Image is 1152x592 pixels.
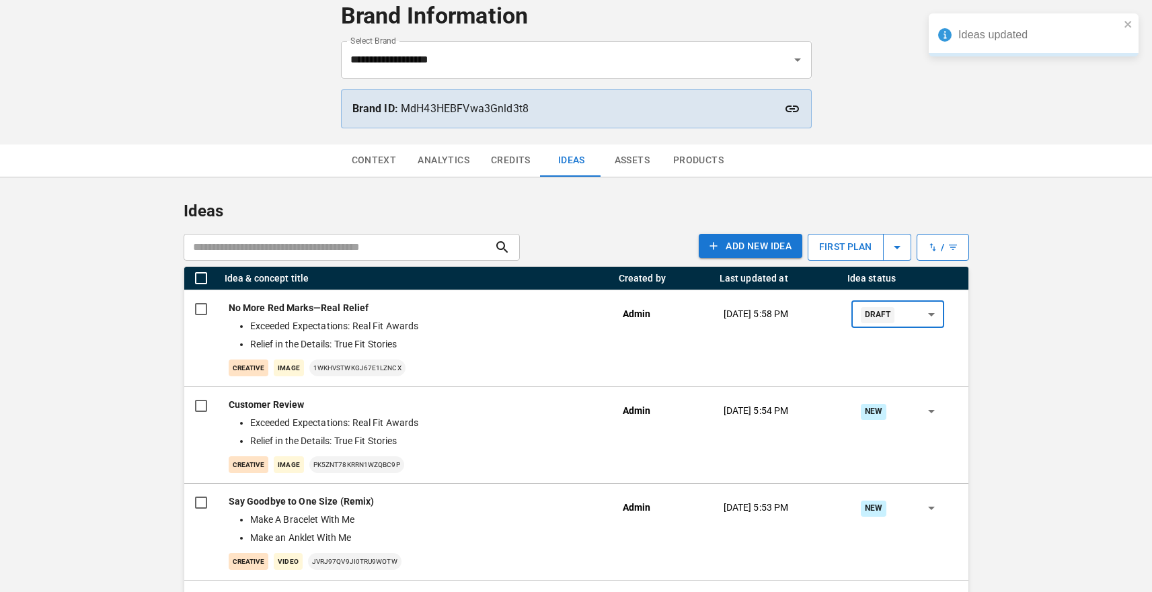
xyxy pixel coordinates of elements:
[250,416,596,430] li: Exceeded Expectations: Real Fit Awards
[229,301,601,315] p: No More Red Marks—Real Relief
[619,273,666,284] div: Created by
[229,456,269,473] p: creative
[788,50,807,69] button: Open
[229,553,269,570] p: creative
[861,307,895,323] div: Draft
[724,501,789,515] p: [DATE] 5:53 PM
[808,232,882,262] p: first plan
[309,360,406,376] p: 1wKhVSTwkgj67e1LZnCX
[699,234,802,259] button: Add NEW IDEA
[250,434,596,448] li: Relief in the Details: True Fit Stories
[808,234,911,261] button: first plan
[309,456,404,473] p: PK5Znt78KRrN1wzqbc9P
[724,307,789,321] p: [DATE] 5:58 PM
[250,319,596,333] li: Exceeded Expectations: Real Fit Awards
[699,234,802,261] a: Add NEW IDEA
[958,27,1120,43] div: Ideas updated
[407,144,480,177] button: Analytics
[274,456,303,473] p: Image
[350,35,396,46] label: Select Brand
[623,404,651,418] p: Admin
[662,144,734,177] button: Products
[1124,19,1133,32] button: close
[623,501,651,515] p: Admin
[480,144,541,177] button: Credits
[703,275,709,282] button: Menu
[831,275,837,282] button: Menu
[352,101,800,117] p: MdH43HEBFVwa3Gnld3t8
[341,144,408,177] button: Context
[308,553,401,570] p: JvrJ97qV9Ji0tru9WOtw
[229,398,601,412] p: Customer Review
[602,275,609,282] button: Menu
[623,307,651,321] p: Admin
[229,360,269,376] p: creative
[229,495,601,509] p: Say Goodbye to One Size (Remix)
[274,360,303,376] p: Image
[250,531,596,545] li: Make an Anklet With Me
[184,199,969,223] p: Ideas
[958,275,965,282] button: Menu
[250,513,596,527] li: Make A Bracelet With Me
[274,553,302,570] p: Video
[861,404,886,419] div: New
[341,2,812,30] h4: Brand Information
[724,404,789,418] p: [DATE] 5:54 PM
[225,273,309,284] div: Idea & concept title
[847,273,896,284] div: Idea status
[352,102,398,115] strong: Brand ID:
[861,501,886,516] div: New
[602,144,662,177] button: Assets
[250,337,596,351] li: Relief in the Details: True Fit Stories
[720,273,788,284] div: Last updated at
[541,144,602,177] button: Ideas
